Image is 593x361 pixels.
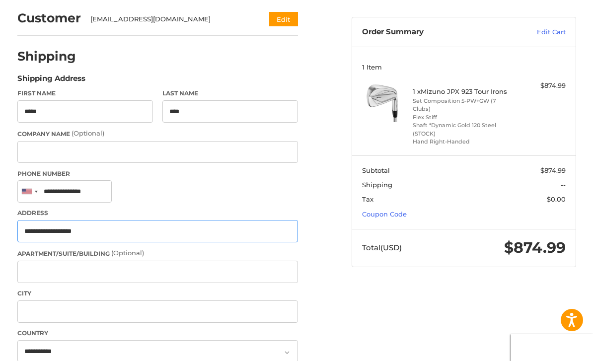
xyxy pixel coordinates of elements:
[561,181,566,189] span: --
[413,87,512,95] h4: 1 x Mizuno JPX 923 Tour Irons
[72,129,104,137] small: (Optional)
[362,243,402,252] span: Total (USD)
[17,49,76,64] h2: Shipping
[17,209,298,217] label: Address
[504,238,566,257] span: $874.99
[540,166,566,174] span: $874.99
[413,121,512,138] li: Shaft *Dynamic Gold 120 Steel (STOCK)
[362,210,407,218] a: Coupon Code
[162,89,298,98] label: Last Name
[17,329,298,338] label: Country
[413,113,512,122] li: Flex Stiff
[269,12,298,26] button: Edit
[17,10,81,26] h2: Customer
[547,195,566,203] span: $0.00
[17,248,298,258] label: Apartment/Suite/Building
[17,89,153,98] label: First Name
[515,81,566,91] div: $874.99
[90,14,250,24] div: [EMAIL_ADDRESS][DOMAIN_NAME]
[17,73,85,89] legend: Shipping Address
[362,166,390,174] span: Subtotal
[511,334,593,361] iframe: Google Customer Reviews
[362,27,501,37] h3: Order Summary
[413,97,512,113] li: Set Composition 5-PW+GW (7 Clubs)
[413,138,512,146] li: Hand Right-Handed
[17,169,298,178] label: Phone Number
[362,63,566,71] h3: 1 Item
[18,181,41,202] div: United States: +1
[362,181,392,189] span: Shipping
[17,289,298,298] label: City
[17,129,298,139] label: Company Name
[362,195,373,203] span: Tax
[111,249,144,257] small: (Optional)
[501,27,566,37] a: Edit Cart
